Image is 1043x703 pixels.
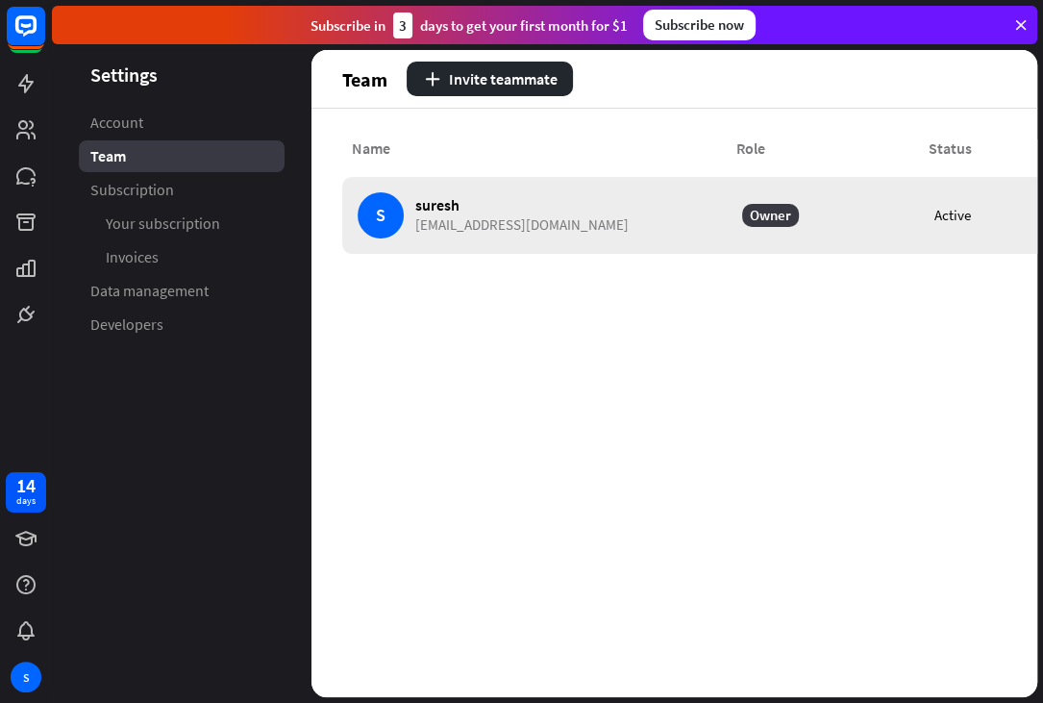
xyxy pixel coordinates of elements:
[79,208,285,239] a: Your subscription
[358,192,404,239] div: S
[310,13,628,38] div: Subscribe in days to get your first month for $1
[407,62,573,96] button: Invite teammate
[393,13,412,38] div: 3
[934,207,971,224] div: Active
[742,204,799,227] div: Owner
[79,275,285,307] a: Data management
[52,62,311,88] header: Settings
[106,247,159,267] span: Invoices
[90,281,209,301] span: Data management
[15,8,73,65] button: Open LiveChat chat widget
[342,139,727,158] div: Name
[11,662,41,692] div: S
[727,139,919,158] div: Role
[90,314,163,335] span: Developers
[79,241,285,273] a: Invoices
[79,174,285,206] a: Subscription
[415,216,629,234] span: [EMAIL_ADDRESS][DOMAIN_NAME]
[90,180,174,200] span: Subscription
[79,309,285,340] a: Developers
[16,494,36,508] div: days
[415,196,629,214] span: suresh
[643,10,756,40] div: Subscribe now
[90,113,143,133] span: Account
[16,477,36,494] div: 14
[6,472,46,513] a: 14 days
[79,107,285,138] a: Account
[90,146,126,166] span: Team
[106,213,220,234] span: Your subscription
